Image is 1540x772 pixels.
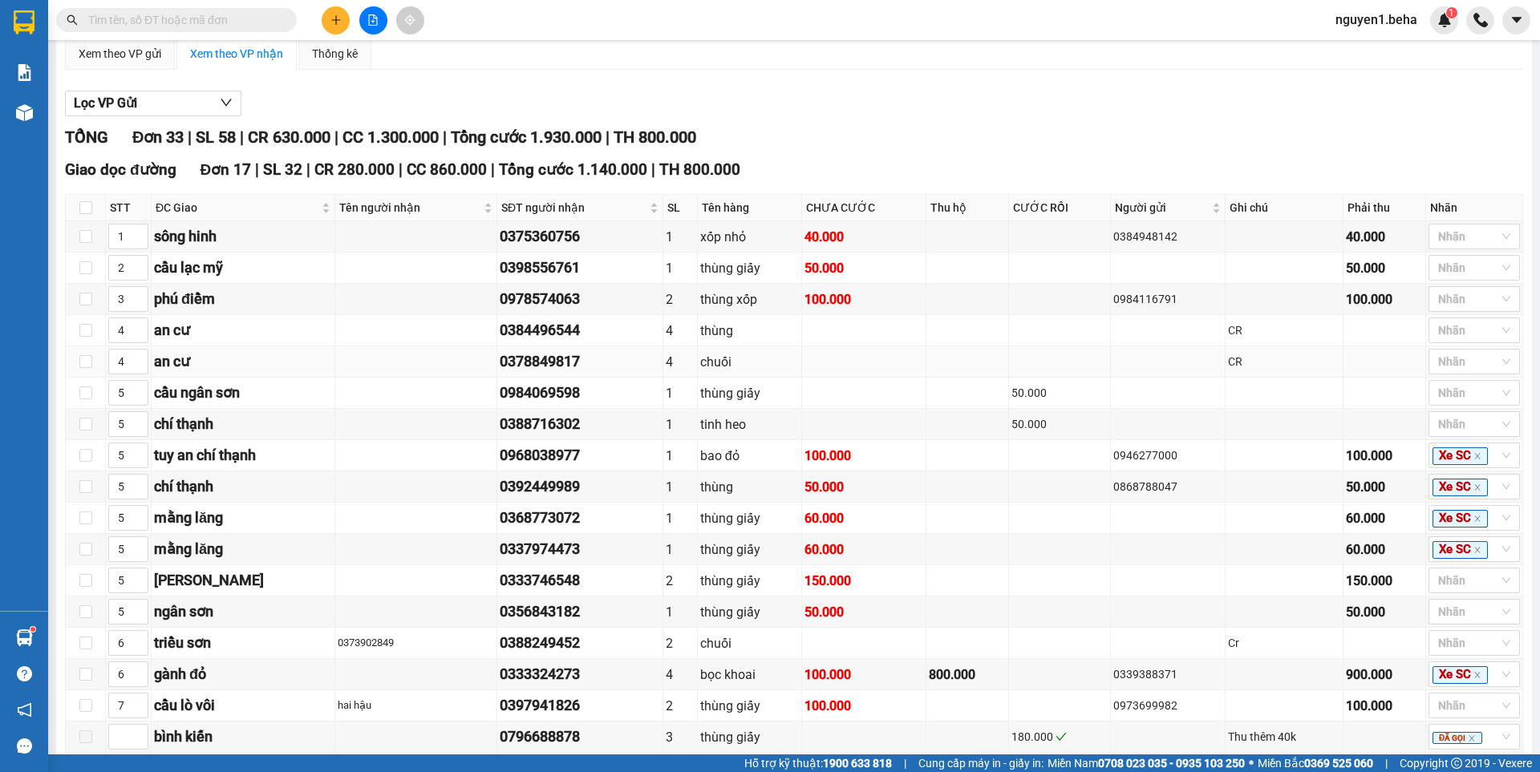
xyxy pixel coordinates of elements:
div: CR [1228,353,1339,370]
div: bọc khoai [700,665,799,685]
div: 0796688878 [500,726,660,748]
span: | [306,160,310,179]
td: 0356843182 [497,596,663,628]
td: 0337974473 [497,534,663,565]
div: 2 [666,633,695,653]
div: 100.000 [804,446,922,466]
div: thùng giấy [700,602,799,622]
div: 100.000 [804,665,922,685]
span: close [1473,515,1481,523]
td: 0978574063 [497,284,663,315]
div: xốp nhỏ [700,227,799,247]
div: 2 [666,571,695,591]
th: CHƯA CƯỚC [802,195,926,221]
div: thùng giấy [700,727,799,747]
div: 100.000 [1346,446,1423,466]
div: Thống kê [312,45,358,63]
span: Đơn 17 [201,160,252,179]
div: thùng giấy [700,540,799,560]
div: tinh heo [700,414,799,435]
div: 0968038977 [500,444,660,467]
div: 4 [666,665,695,685]
span: Miền Bắc [1258,754,1373,772]
div: 50.000 [1346,477,1423,497]
span: Tên người nhận [339,199,480,216]
div: 1 [666,383,695,403]
span: 13:55:54 [DATE] [102,26,216,43]
div: 100.000 [804,696,922,716]
div: 1 [666,258,695,278]
th: Phải thu [1343,195,1426,221]
div: 50.000 [1346,258,1423,278]
span: Cung cấp máy in - giấy in: [918,754,1044,772]
div: hai hậu [338,697,494,713]
span: close [1468,734,1476,742]
td: 0398556761 [497,253,663,284]
div: thùng [700,321,799,341]
span: CC 1.300.000 [342,127,439,147]
div: tuy an chí thạnh [154,444,332,467]
div: 50.000 [1346,602,1423,622]
img: warehouse-icon [16,104,33,121]
div: an cư [154,319,332,342]
div: 0397941826 [500,694,660,717]
img: warehouse-icon [16,629,33,646]
span: Thời gian : - Nhân viên nhận hàng : [22,26,512,43]
span: question-circle [17,666,32,681]
span: file-add [367,14,379,26]
div: 50.000 [1011,415,1108,433]
div: gành đỏ [154,663,332,685]
span: | [334,127,338,147]
span: TH 800.000 [614,127,696,147]
sup: 1 [30,627,35,632]
div: ngân sơn [154,600,332,623]
span: CR 630.000 [248,127,330,147]
div: Nhãn [1430,199,1518,216]
div: 0339388371 [1113,665,1222,683]
div: 0984069598 [500,382,660,404]
td: 0388716302 [497,409,663,440]
th: STT [106,195,152,221]
strong: 0708 023 035 - 0935 103 250 [1098,757,1245,770]
span: | [443,127,447,147]
div: 0868788047 [1113,478,1222,495]
span: CC 860.000 [407,160,487,179]
div: 0368773072 [500,507,660,529]
div: 0333746548 [500,569,660,592]
div: 0356843182 [500,600,660,623]
div: chí thạnh [154,413,332,435]
span: close [1473,452,1481,460]
div: 0337974473 [500,538,660,560]
span: CR 280.000 [314,160,395,179]
span: ĐC Giao [156,199,318,216]
div: an cư [154,350,332,373]
td: 0373902849 [335,628,497,659]
span: | [188,127,192,147]
div: thùng giấy [700,508,799,528]
div: [PERSON_NAME] [154,569,332,592]
div: 0373902849 [338,635,494,651]
span: check [1056,731,1067,742]
span: | [1385,754,1388,772]
span: aim [404,14,415,26]
span: SL 58 [196,127,236,147]
span: Xe SC [1433,666,1488,684]
span: SĐT người nhận [501,199,646,216]
div: 0388716302 [500,413,660,435]
div: 1 [666,508,695,528]
span: Xe SC [1433,541,1488,559]
strong: 1900 633 818 [823,757,892,770]
span: SL 32 [263,160,302,179]
img: icon-new-feature [1437,13,1452,27]
div: triều sơn [154,632,332,654]
div: chuối [700,633,799,653]
span: caret-down [1510,13,1524,27]
td: 0388249452 [497,628,663,659]
div: 0384496544 [500,319,660,342]
div: 4 [666,321,695,341]
div: thùng xốp [700,289,799,309]
span: | [255,160,259,179]
td: 0333746548 [497,565,663,596]
div: sông hinh [154,225,332,248]
input: Tìm tên, số ĐT hoặc mã đơn [88,11,278,29]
